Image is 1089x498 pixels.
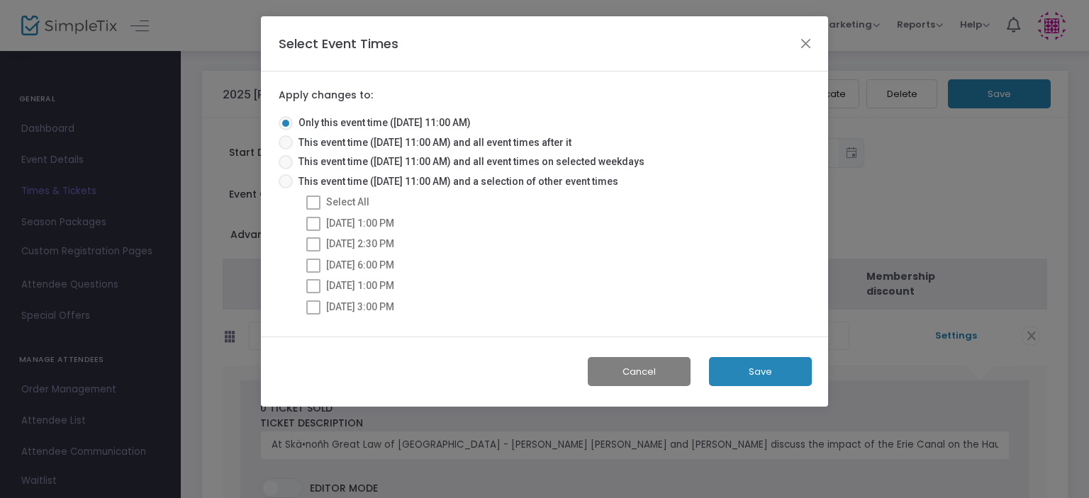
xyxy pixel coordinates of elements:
span: [DATE] 6:00 PM [326,259,394,271]
label: Apply changes to: [279,89,373,102]
h4: Select Event Times [279,34,398,53]
span: This event time ([DATE] 11:00 AM) and all event times after it [293,135,571,150]
span: This event time ([DATE] 11:00 AM) and a selection of other event times [293,174,618,189]
span: [DATE] 2:30 PM [326,238,394,249]
span: This event time ([DATE] 11:00 AM) and all event times on selected weekdays [293,154,644,169]
span: [DATE] 3:00 PM [326,301,394,312]
button: Cancel [588,357,691,386]
span: Select All [326,196,369,208]
span: [DATE] 1:00 PM [326,217,394,229]
span: [DATE] 1:00 PM [326,280,394,291]
button: Close [797,34,815,52]
span: Only this event time ([DATE] 11:00 AM) [293,115,471,130]
button: Save [709,357,812,386]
